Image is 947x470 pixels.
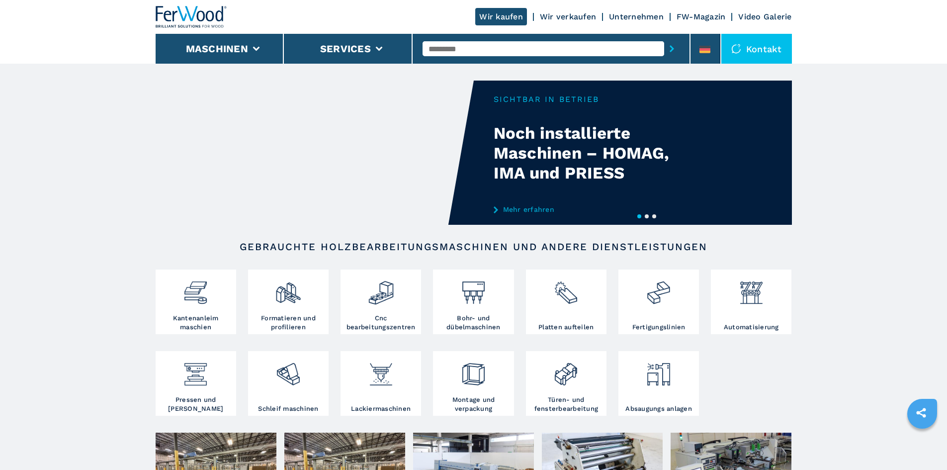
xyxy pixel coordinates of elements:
[248,351,329,416] a: Schleif maschinen
[156,270,236,334] a: Kantenanleim maschien
[609,12,664,21] a: Unternehmen
[637,214,641,218] button: 1
[156,81,474,225] video: Your browser does not support the video tag.
[645,214,649,218] button: 2
[158,314,234,332] h3: Kantenanleim maschien
[368,272,394,306] img: centro_di_lavoro_cnc_2.png
[351,404,411,413] h3: Lackiermaschinen
[625,404,692,413] h3: Absaugungs anlagen
[368,354,394,387] img: verniciatura_1.png
[156,6,227,28] img: Ferwood
[652,214,656,218] button: 3
[738,272,765,306] img: automazione.png
[460,272,487,306] img: foratrici_inseritrici_2.png
[187,241,760,253] h2: Gebrauchte Holzbearbeitungsmaschinen und andere Dienstleistungen
[435,395,511,413] h3: Montage und verpackung
[528,395,604,413] h3: Türen- und fensterbearbeitung
[258,404,318,413] h3: Schleif maschinen
[721,34,792,64] div: Kontakt
[645,354,672,387] img: aspirazione_1.png
[618,351,699,416] a: Absaugungs anlagen
[526,270,606,334] a: Platten aufteilen
[460,354,487,387] img: montaggio_imballaggio_2.png
[433,270,514,334] a: Bohr- und dübelmaschinen
[435,314,511,332] h3: Bohr- und dübelmaschinen
[553,354,579,387] img: lavorazione_porte_finestre_2.png
[182,354,209,387] img: pressa-strettoia.png
[731,44,741,54] img: Kontakt
[538,323,594,332] h3: Platten aufteilen
[645,272,672,306] img: linee_di_produzione_2.png
[475,8,527,25] a: Wir kaufen
[711,270,791,334] a: Automatisierung
[341,270,421,334] a: Cnc bearbeitungszentren
[905,425,940,463] iframe: Chat
[494,205,689,213] a: Mehr erfahren
[341,351,421,416] a: Lackiermaschinen
[186,43,248,55] button: Maschinen
[618,270,699,334] a: Fertigungslinien
[632,323,686,332] h3: Fertigungslinien
[664,37,680,60] button: submit-button
[553,272,579,306] img: sezionatrici_2.png
[156,351,236,416] a: Pressen und [PERSON_NAME]
[251,314,326,332] h3: Formatieren und profilieren
[724,323,779,332] h3: Automatisierung
[343,314,419,332] h3: Cnc bearbeitungszentren
[320,43,371,55] button: Services
[275,354,301,387] img: levigatrici_2.png
[909,400,934,425] a: sharethis
[677,12,726,21] a: FW-Magazin
[540,12,596,21] a: Wir verkaufen
[738,12,791,21] a: Video Galerie
[158,395,234,413] h3: Pressen und [PERSON_NAME]
[526,351,606,416] a: Türen- und fensterbearbeitung
[275,272,301,306] img: squadratrici_2.png
[182,272,209,306] img: bordatrici_1.png
[433,351,514,416] a: Montage und verpackung
[248,270,329,334] a: Formatieren und profilieren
